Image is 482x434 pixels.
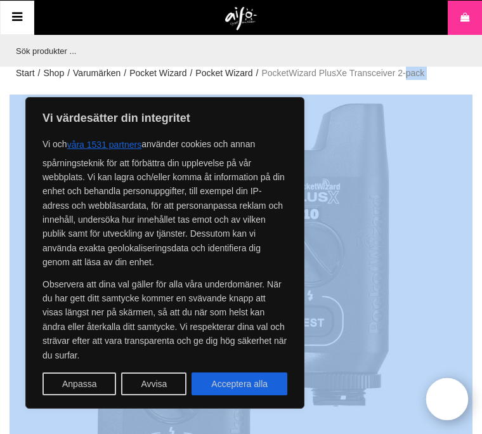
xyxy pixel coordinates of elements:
a: Pocket Wizard [195,67,252,80]
input: Sök produkter ... [10,35,466,67]
span: / [256,67,259,80]
button: Anpassa [42,372,116,395]
p: Vi värdesätter din integritet [42,110,287,126]
span: / [38,67,41,80]
a: Shop [43,67,64,80]
span: / [190,67,192,80]
button: Acceptera alla [192,372,287,395]
span: PocketWizard PlusXe Transceiver 2-pack [261,67,424,80]
span: / [124,67,126,80]
a: Start [16,67,35,80]
a: Varumärken [73,67,120,80]
button: våra 1531 partners [67,133,142,156]
img: logo.png [225,7,257,31]
span: / [67,67,70,80]
a: Pocket Wizard [129,67,186,80]
p: Observera att dina val gäller för alla våra underdomäner. När du har gett ditt samtycke kommer en... [42,277,287,362]
p: Vi och använder cookies och annan spårningsteknik för att förbättra din upplevelse på vår webbpla... [42,133,287,270]
button: Avvisa [121,372,186,395]
div: Vi värdesätter din integritet [25,97,304,409]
